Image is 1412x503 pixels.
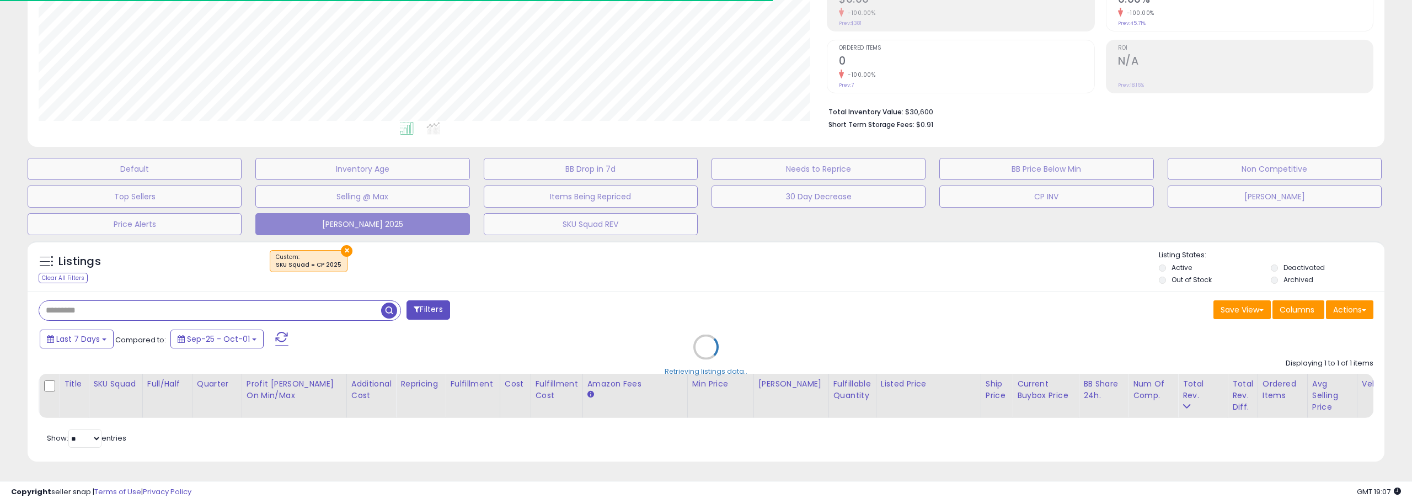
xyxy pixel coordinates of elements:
h2: 0 [839,55,1094,70]
button: Items Being Repriced [484,186,698,208]
div: seller snap | | [11,487,191,497]
button: Non Competitive [1168,158,1382,180]
span: 2025-10-9 19:07 GMT [1357,486,1401,497]
b: Total Inventory Value: [828,107,903,117]
span: $0.91 [916,119,933,130]
small: Prev: $381 [839,20,862,27]
small: Prev: 18.16% [1118,82,1144,88]
button: CP INV [939,186,1153,208]
b: Short Term Storage Fees: [828,120,914,129]
small: -100.00% [844,71,875,79]
a: Privacy Policy [143,486,191,497]
small: Prev: 45.71% [1118,20,1146,27]
small: -100.00% [844,9,875,17]
button: BB Price Below Min [939,158,1153,180]
button: Selling @ Max [255,186,469,208]
a: Terms of Use [94,486,141,497]
span: ROI [1118,45,1373,51]
button: Default [28,158,242,180]
h2: N/A [1118,55,1373,70]
button: [PERSON_NAME] [1168,186,1382,208]
small: -100.00% [1123,9,1154,17]
button: BB Drop in 7d [484,158,698,180]
button: Needs to Reprice [712,158,926,180]
small: Prev: 7 [839,82,854,88]
strong: Copyright [11,486,51,497]
button: SKU Squad REV [484,213,698,235]
button: 30 Day Decrease [712,186,926,208]
div: Retrieving listings data.. [665,366,747,376]
button: Inventory Age [255,158,469,180]
li: $30,600 [828,104,1365,118]
button: [PERSON_NAME] 2025 [255,213,469,235]
button: Top Sellers [28,186,242,208]
button: Price Alerts [28,213,242,235]
span: Ordered Items [839,45,1094,51]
